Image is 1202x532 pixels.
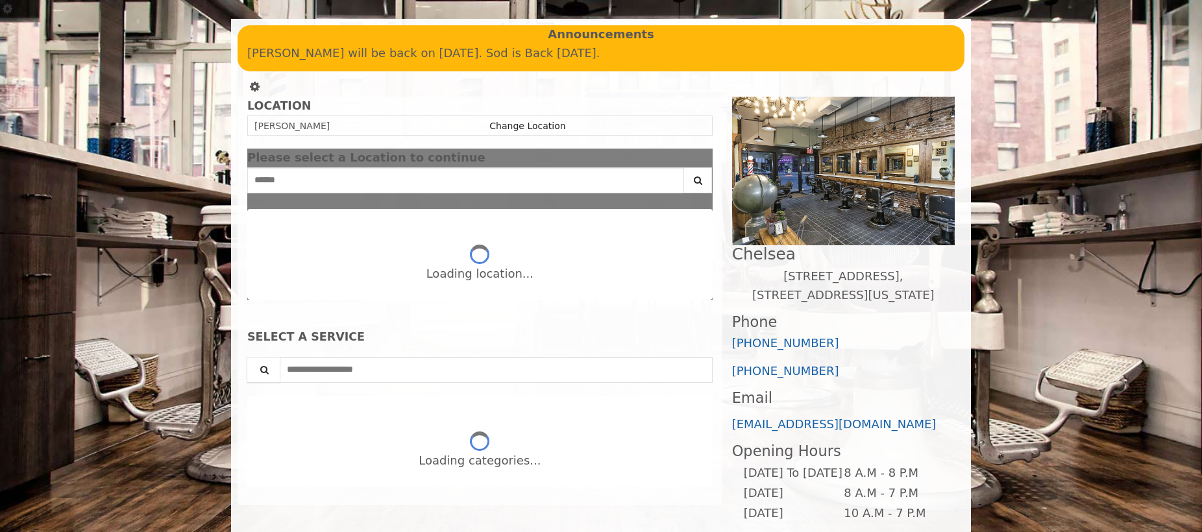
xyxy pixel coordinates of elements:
[691,176,705,185] i: Search button
[743,463,843,483] td: [DATE] To [DATE]
[247,167,684,193] input: Search Center
[254,121,330,131] span: [PERSON_NAME]
[247,167,713,200] div: Center Select
[732,245,955,263] h2: Chelsea
[732,417,937,431] a: [EMAIL_ADDRESS][DOMAIN_NAME]
[732,443,955,459] h3: Opening Hours
[247,151,485,164] span: Please select a Location to continue
[732,390,955,406] h3: Email
[426,265,534,284] div: Loading location...
[732,336,839,350] a: [PHONE_NUMBER]
[419,452,541,470] div: Loading categories...
[247,44,955,63] p: [PERSON_NAME] will be back on [DATE]. Sod is Back [DATE].
[843,483,944,503] td: 8 A.M - 7 P.M
[843,503,944,524] td: 10 A.M - 7 P.M
[843,463,944,483] td: 8 A.M - 8 P.M
[732,267,955,305] p: [STREET_ADDRESS],[STREET_ADDRESS][US_STATE]
[693,154,713,162] button: close dialog
[247,99,311,112] b: LOCATION
[247,357,280,383] button: Service Search
[743,503,843,524] td: [DATE]
[732,314,955,330] h3: Phone
[743,483,843,503] td: [DATE]
[247,331,713,343] div: SELECT A SERVICE
[548,25,654,44] b: Announcements
[732,364,839,378] a: [PHONE_NUMBER]
[489,121,565,131] a: Change Location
